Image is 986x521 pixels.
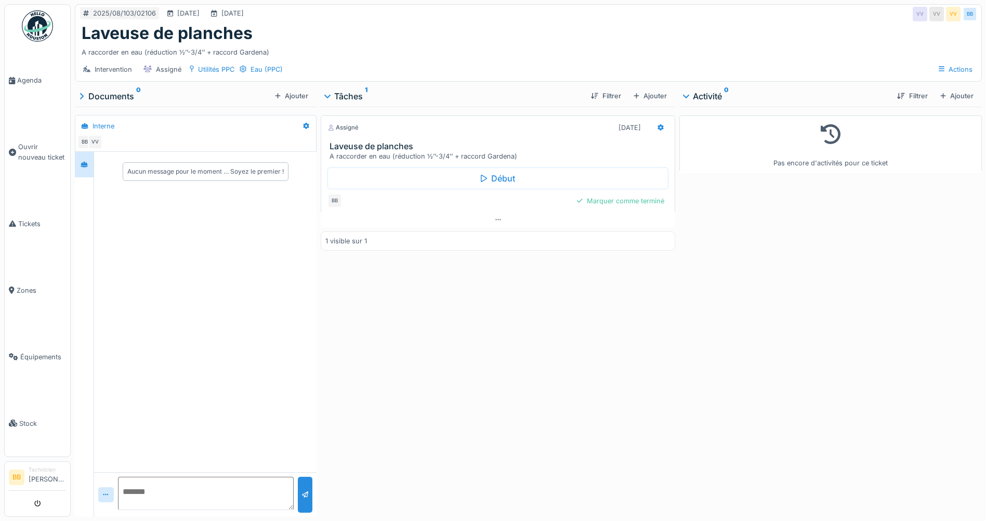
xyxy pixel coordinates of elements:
span: Agenda [17,75,66,85]
div: BB [77,135,92,149]
div: Utilités PPC [198,64,234,74]
li: BB [9,470,24,485]
a: BB Technicien[PERSON_NAME] [9,466,66,491]
sup: 1 [365,90,367,102]
div: Filtrer [893,89,931,103]
div: Ajouter [271,89,312,103]
div: [DATE] [221,8,244,18]
div: Interne [93,121,114,131]
div: Filtrer [587,89,625,103]
a: Stock [5,390,70,457]
div: Eau (PPC) [251,64,283,74]
div: [DATE] [619,123,641,133]
div: VV [946,7,961,21]
div: VV [913,7,927,21]
sup: 0 [724,90,729,102]
h1: Laveuse de planches [82,23,253,43]
span: Équipements [20,352,66,362]
div: Intervention [95,64,132,74]
img: Badge_color-CXgf-gQk.svg [22,10,53,42]
li: [PERSON_NAME] [29,466,66,488]
div: Actions [934,62,977,77]
a: Tickets [5,190,70,257]
div: Technicien [29,466,66,474]
h3: Laveuse de planches [330,141,671,151]
div: [DATE] [177,8,200,18]
a: Équipements [5,323,70,390]
div: Pas encore d'activités pour ce ticket [686,120,975,168]
div: Documents [79,90,271,102]
sup: 0 [136,90,141,102]
div: 2025/08/103/02106 [93,8,156,18]
div: A raccorder en eau (réduction ½’’-3/4’’ + raccord Gardena) [330,151,671,161]
div: Assigné [156,64,181,74]
div: Ajouter [629,89,671,103]
div: BB [327,193,342,208]
div: VV [929,7,944,21]
div: A raccorder en eau (réduction ½’’-3/4’’ + raccord Gardena) [82,43,975,57]
div: Début [327,167,668,189]
div: 1 visible sur 1 [325,236,367,246]
span: Zones [17,285,66,295]
a: Ouvrir nouveau ticket [5,114,70,190]
div: Marquer comme terminé [573,194,668,208]
span: Tickets [18,219,66,229]
div: Activité [683,90,889,102]
div: BB [963,7,977,21]
a: Agenda [5,47,70,114]
div: VV [88,135,102,149]
a: Zones [5,257,70,323]
span: Ouvrir nouveau ticket [18,142,66,162]
span: Stock [19,419,66,428]
div: Aucun message pour le moment … Soyez le premier ! [127,167,284,176]
div: Tâches [325,90,582,102]
div: Ajouter [936,89,978,103]
div: Assigné [327,123,359,132]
